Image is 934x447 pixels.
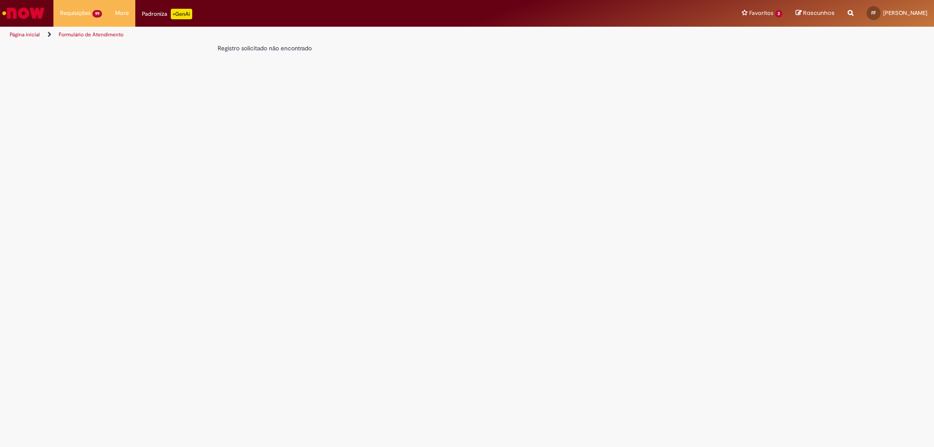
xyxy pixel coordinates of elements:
span: [PERSON_NAME] [883,9,927,17]
a: Página inicial [10,31,40,38]
span: Favoritos [749,9,773,18]
p: +GenAi [171,9,192,19]
span: 2 [775,10,782,18]
span: 99 [92,10,102,18]
ul: Trilhas de página [7,27,616,43]
span: FF [871,10,876,16]
span: Requisições [60,9,91,18]
div: Registro solicitado não encontrado [218,44,589,53]
a: Formulário de Atendimento [59,31,123,38]
div: Padroniza [142,9,192,19]
a: Rascunhos [796,9,835,18]
span: Rascunhos [803,9,835,17]
img: ServiceNow [1,4,46,22]
span: More [115,9,129,18]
